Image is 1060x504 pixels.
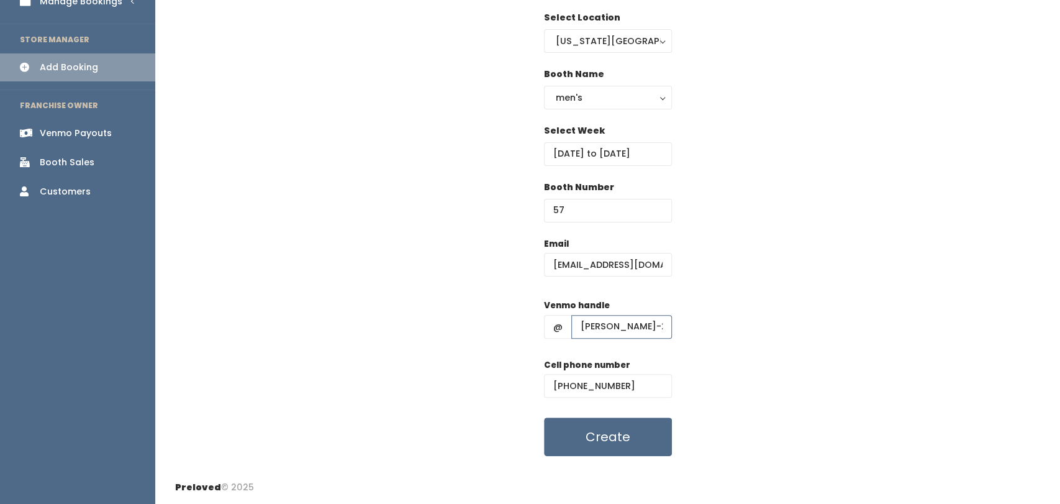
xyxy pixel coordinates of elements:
input: (___) ___-____ [544,374,672,398]
button: Create [544,418,672,456]
span: Preloved [175,481,221,493]
label: Select Location [544,11,620,24]
label: Email [544,238,569,250]
div: Booth Sales [40,156,94,169]
input: Booth Number [544,199,672,222]
label: Select Week [544,124,605,137]
span: @ [544,315,572,339]
input: Select week [544,142,672,166]
div: Customers [40,185,91,198]
div: Venmo Payouts [40,127,112,140]
label: Cell phone number [544,359,630,372]
label: Venmo handle [544,300,610,312]
div: Add Booking [40,61,98,74]
div: © 2025 [175,471,254,494]
div: men's [556,91,660,104]
button: men's [544,86,672,109]
div: [US_STATE][GEOGRAPHIC_DATA] [556,34,660,48]
label: Booth Number [544,181,614,194]
label: Booth Name [544,68,604,81]
button: [US_STATE][GEOGRAPHIC_DATA] [544,29,672,53]
input: @ . [544,253,672,277]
